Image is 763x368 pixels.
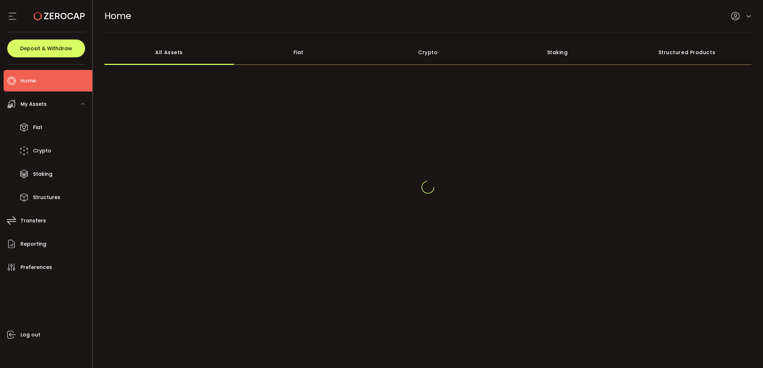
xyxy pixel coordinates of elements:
[363,40,493,65] div: Crypto
[20,216,46,226] span: Transfers
[20,76,36,86] span: Home
[105,40,234,65] div: All Assets
[20,46,72,51] span: Deposit & Withdraw
[20,330,40,340] span: Log out
[20,99,47,109] span: My Assets
[234,40,363,65] div: Fiat
[105,10,131,22] span: Home
[7,39,85,57] button: Deposit & Withdraw
[33,122,42,133] span: Fiat
[33,192,60,203] span: Structures
[20,262,52,273] span: Preferences
[622,40,752,65] div: Structured Products
[33,169,52,179] span: Staking
[493,40,622,65] div: Staking
[20,239,46,249] span: Reporting
[33,146,51,156] span: Crypto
